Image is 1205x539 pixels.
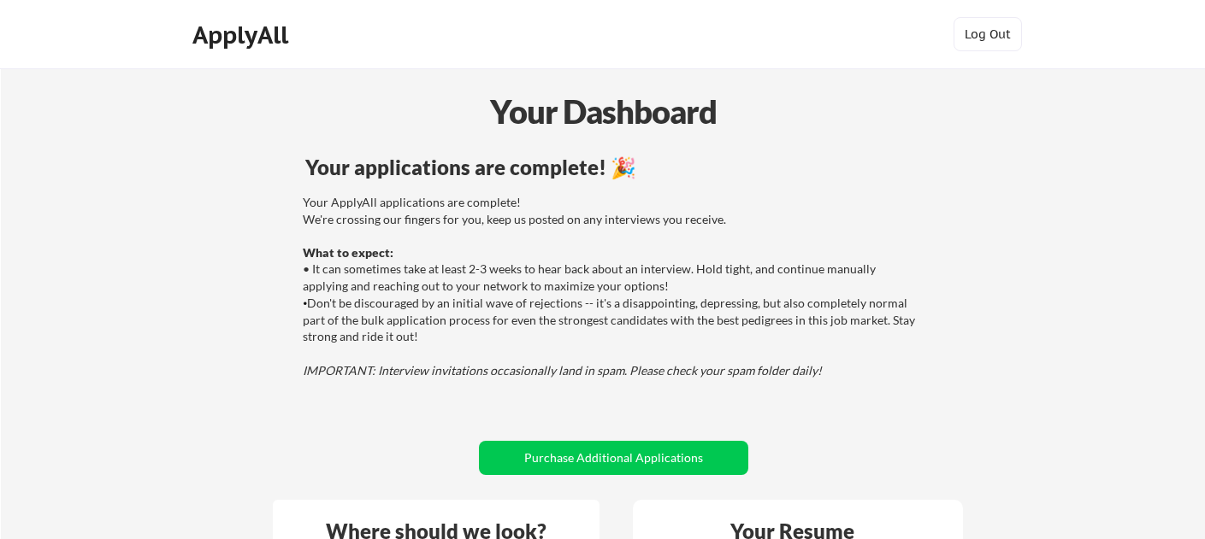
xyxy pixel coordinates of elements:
div: ApplyAll [192,21,293,50]
font: • [303,297,307,310]
em: IMPORTANT: Interview invitations occasionally land in spam. Please check your spam folder daily! [303,363,822,378]
strong: What to expect: [303,245,393,260]
div: Your applications are complete! 🎉 [305,157,922,178]
button: Log Out [954,17,1022,51]
div: Your ApplyAll applications are complete! We're crossing our fingers for you, keep us posted on an... [303,194,919,378]
div: Your Dashboard [2,87,1205,136]
button: Purchase Additional Applications [479,441,748,475]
